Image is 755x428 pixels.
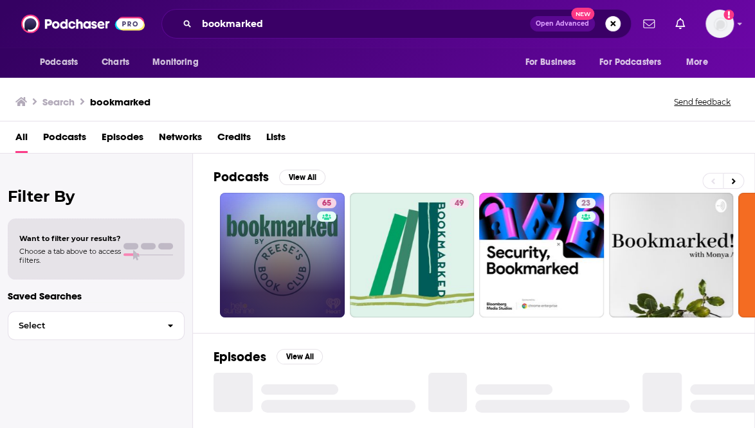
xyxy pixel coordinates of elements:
h2: Episodes [214,349,266,365]
span: New [571,8,594,20]
img: Podchaser - Follow, Share and Rate Podcasts [21,12,145,36]
h3: bookmarked [90,96,150,108]
a: Show notifications dropdown [670,13,690,35]
a: PodcastsView All [214,169,325,185]
a: 65 [317,198,336,208]
span: More [686,53,708,71]
button: open menu [677,50,724,75]
span: Open Advanced [536,21,589,27]
span: Logged in as shubbardidpr [705,10,734,38]
span: Want to filter your results? [19,234,121,243]
button: open menu [143,50,215,75]
span: Select [8,321,157,330]
span: Podcasts [40,53,78,71]
a: 65 [220,193,345,317]
span: 23 [581,197,590,210]
span: Monitoring [152,53,198,71]
span: For Podcasters [599,53,661,71]
span: 49 [455,197,464,210]
button: open menu [591,50,680,75]
a: 23 [479,193,604,317]
h3: Search [42,96,75,108]
a: 49 [450,198,469,208]
a: Episodes [102,127,143,153]
h2: Filter By [8,187,185,206]
span: Charts [102,53,129,71]
button: View All [277,349,323,364]
button: Open AdvancedNew [530,16,595,31]
a: All [15,127,28,153]
img: User Profile [705,10,734,38]
a: 23 [576,198,596,208]
span: Choose a tab above to access filters. [19,247,121,265]
button: Select [8,311,185,340]
a: Credits [217,127,251,153]
h2: Podcasts [214,169,269,185]
div: Search podcasts, credits, & more... [161,9,632,39]
a: Podcasts [43,127,86,153]
button: View All [279,170,325,185]
button: Show profile menu [705,10,734,38]
a: Networks [159,127,202,153]
a: Lists [266,127,286,153]
a: Charts [93,50,137,75]
p: Saved Searches [8,290,185,302]
button: open menu [516,50,592,75]
button: open menu [31,50,95,75]
span: 65 [322,197,331,210]
span: For Business [525,53,576,71]
a: EpisodesView All [214,349,323,365]
a: Show notifications dropdown [638,13,660,35]
a: 49 [350,193,475,317]
svg: Add a profile image [723,10,734,20]
button: Send feedback [670,96,734,107]
input: Search podcasts, credits, & more... [197,13,530,34]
